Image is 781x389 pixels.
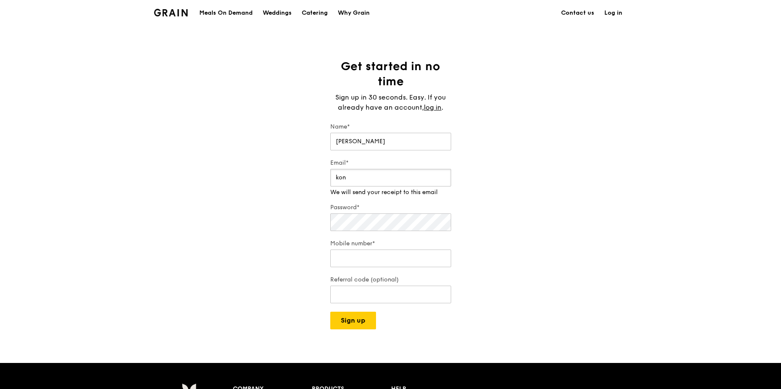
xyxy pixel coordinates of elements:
div: Meals On Demand [199,0,253,26]
label: Mobile number* [330,239,451,248]
div: Why Grain [338,0,370,26]
label: Email* [330,159,451,167]
div: Catering [302,0,328,26]
a: log in [424,103,441,113]
span: . [441,103,443,111]
a: Contact us [556,0,599,26]
a: Catering [297,0,333,26]
h1: Get started in no time [330,59,451,89]
a: Weddings [258,0,297,26]
span: Sign up in 30 seconds. Easy. If you already have an account, [335,93,446,111]
a: Why Grain [333,0,375,26]
label: Referral code (optional) [330,276,451,284]
label: Name* [330,123,451,131]
button: Sign up [330,312,376,329]
label: Password* [330,203,451,212]
div: We will send your receipt to this email [330,188,451,197]
img: Grain [154,9,188,16]
div: Weddings [263,0,292,26]
a: Log in [599,0,627,26]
